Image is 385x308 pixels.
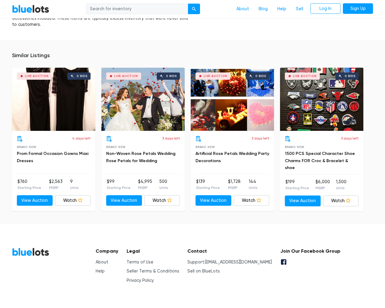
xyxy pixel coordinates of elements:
p: MSRP [316,185,330,191]
p: Starting Price [285,185,309,191]
a: Privacy Policy [127,278,154,283]
a: Terms of Use [127,260,153,265]
li: Support: [187,259,272,266]
li: $99 [107,178,131,190]
a: Log In [310,3,340,14]
a: View Auction [106,195,142,206]
a: Watch [144,195,180,206]
div: 0 bids [255,75,266,78]
p: Units [70,185,79,190]
a: Artificial Rose Petals Wedding Party Decorations [196,151,269,163]
a: Sell on BlueLots [187,269,220,274]
a: Help [273,3,291,15]
div: Live Auction [204,75,227,78]
p: MSRP [228,185,241,190]
a: Live Auction 0 bids [191,68,274,131]
a: About [96,260,108,265]
p: Units [336,185,346,191]
p: Starting Price [107,185,131,190]
a: View Auction [285,196,321,206]
p: Starting Price [17,185,41,190]
h5: Legal [127,248,179,254]
li: $4,995 [138,178,152,190]
p: MSRP [138,185,152,190]
p: Units [249,185,257,190]
a: Sell [291,3,308,15]
a: Prom Formal Occasion Gowns Maxi Dresses [17,151,88,163]
h5: Contact [187,248,272,254]
div: Live Auction [25,75,49,78]
li: $760 [17,178,41,190]
div: 0 bids [77,75,88,78]
li: $1,728 [228,178,241,190]
a: Live Auction 0 bids [280,68,363,131]
h5: Company [96,248,118,254]
div: Live Auction [293,75,317,78]
li: $199 [285,179,309,191]
a: Live Auction 0 bids [101,68,185,131]
a: Watch [55,195,91,206]
li: 9 [70,178,79,190]
li: $139 [196,178,220,190]
p: 3 days left [162,136,180,141]
li: 1,500 [336,179,346,191]
span: Brand New [106,145,126,149]
li: 144 [249,178,257,190]
div: 0 bids [345,75,356,78]
a: Blog [254,3,273,15]
a: 1500 PCS Special Character Shoe Charms FOR Croc & Bracelet & shoe [285,151,355,171]
h5: Similar Listings [12,52,373,59]
p: 3 days left [251,136,269,141]
a: Non-Woven Rose Petals Wedding Rose Petals for Wedding [106,151,175,163]
li: $6,000 [316,179,330,191]
span: Brand New [196,145,215,149]
a: Seller Terms & Conditions [127,269,179,274]
input: Search for inventory [86,4,188,14]
a: BlueLots [12,5,49,13]
span: Brand New [17,145,36,149]
div: 0 bids [166,75,177,78]
div: Live Auction [114,75,138,78]
a: Live Auction 0 bids [12,68,95,131]
li: $2,563 [49,178,63,190]
a: View Auction [196,195,231,206]
a: BlueLots [12,248,49,256]
li: 500 [159,178,168,190]
h5: Join Our Facebook Group [280,248,340,254]
p: 4 days left [72,136,91,141]
p: Starting Price [196,185,220,190]
p: MSRP [49,185,63,190]
a: About [232,3,254,15]
span: Brand New [285,145,304,149]
a: Help [96,269,105,274]
a: Watch [323,196,359,206]
a: View Auction [17,195,53,206]
a: Watch [234,195,269,206]
a: [EMAIL_ADDRESS][DOMAIN_NAME] [205,260,272,265]
p: 3 days left [341,136,359,141]
a: Sign Up [343,3,373,14]
p: Units [159,185,168,190]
